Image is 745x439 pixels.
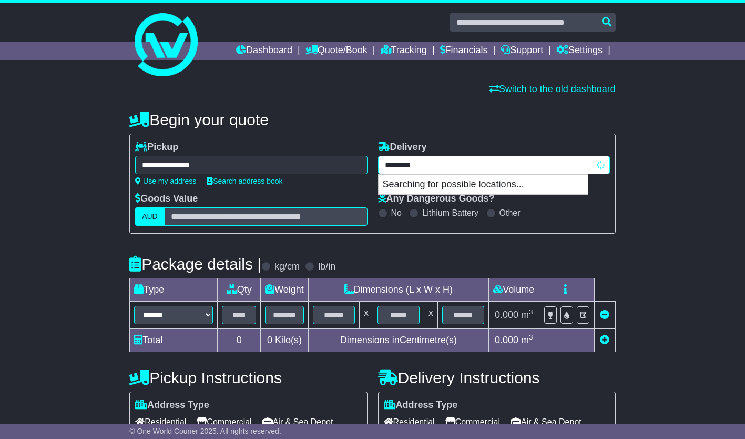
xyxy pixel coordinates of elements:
td: Weight [261,278,309,302]
td: Type [130,278,218,302]
a: Add new item [600,335,609,345]
td: Qty [218,278,261,302]
td: Volume [488,278,539,302]
label: No [391,208,402,218]
label: Address Type [135,400,209,411]
a: Quote/Book [305,42,368,60]
label: Lithium Battery [422,208,478,218]
label: lb/in [318,261,335,273]
a: Tracking [381,42,427,60]
td: Dimensions in Centimetre(s) [308,329,488,352]
span: m [521,310,533,320]
label: Goods Value [135,193,198,205]
td: x [424,302,437,329]
a: Support [501,42,543,60]
h4: Delivery Instructions [378,369,616,386]
typeahead: Please provide city [378,156,610,174]
p: Searching for possible locations... [379,175,588,195]
label: Delivery [378,142,427,153]
span: m [521,335,533,345]
td: Total [130,329,218,352]
h4: Begin your quote [129,111,616,128]
span: 0.000 [495,310,518,320]
a: Switch to the old dashboard [489,84,616,94]
sup: 3 [529,308,533,316]
a: Remove this item [600,310,609,320]
span: Air & Sea Depot [262,414,333,430]
a: Dashboard [236,42,292,60]
td: 0 [218,329,261,352]
td: x [359,302,373,329]
span: Air & Sea Depot [511,414,581,430]
a: Use my address [135,177,196,185]
span: Commercial [445,414,500,430]
label: Any Dangerous Goods? [378,193,495,205]
sup: 3 [529,333,533,341]
h4: Pickup Instructions [129,369,367,386]
span: Residential [135,414,186,430]
a: Settings [556,42,603,60]
h4: Package details | [129,255,261,273]
td: Dimensions (L x W x H) [308,278,488,302]
span: Commercial [197,414,251,430]
label: AUD [135,207,165,226]
span: 0 [267,335,272,345]
label: Pickup [135,142,178,153]
a: Financials [440,42,488,60]
label: kg/cm [274,261,300,273]
label: Other [499,208,521,218]
label: Address Type [384,400,458,411]
span: 0.000 [495,335,518,345]
td: Kilo(s) [261,329,309,352]
span: © One World Courier 2025. All rights reserved. [129,427,281,435]
a: Search address book [207,177,282,185]
span: Residential [384,414,435,430]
